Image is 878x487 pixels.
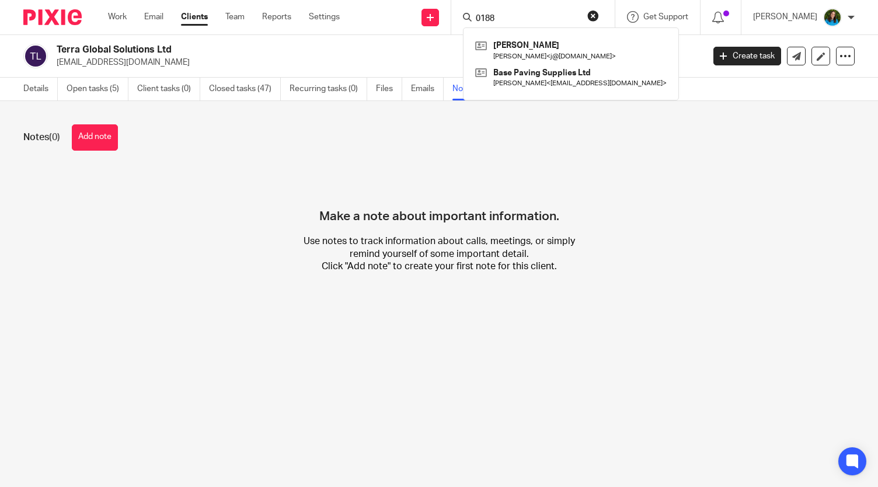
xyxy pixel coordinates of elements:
button: Add note [72,124,118,151]
p: Use notes to track information about calls, meetings, or simply remind yourself of some important... [301,235,578,273]
a: Recurring tasks (0) [290,78,367,100]
img: svg%3E [23,44,48,68]
a: Emails [411,78,444,100]
p: [PERSON_NAME] [753,11,817,23]
h1: Notes [23,131,60,144]
a: Email [144,11,163,23]
a: Notes (0) [452,78,495,100]
p: [EMAIL_ADDRESS][DOMAIN_NAME] [57,57,696,68]
input: Search [475,14,580,25]
h2: Terra Global Solutions Ltd [57,44,568,56]
h4: Make a note about important information. [319,168,559,224]
span: (0) [49,133,60,142]
button: Clear [587,10,599,22]
span: Get Support [643,13,688,21]
a: Work [108,11,127,23]
a: Team [225,11,245,23]
a: Open tasks (5) [67,78,128,100]
a: Client tasks (0) [137,78,200,100]
a: Create task [713,47,781,65]
a: Closed tasks (47) [209,78,281,100]
a: Clients [181,11,208,23]
a: Settings [309,11,340,23]
a: Reports [262,11,291,23]
img: 19mgNEzy.jpeg [823,8,842,27]
img: Pixie [23,9,82,25]
a: Files [376,78,402,100]
a: Details [23,78,58,100]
